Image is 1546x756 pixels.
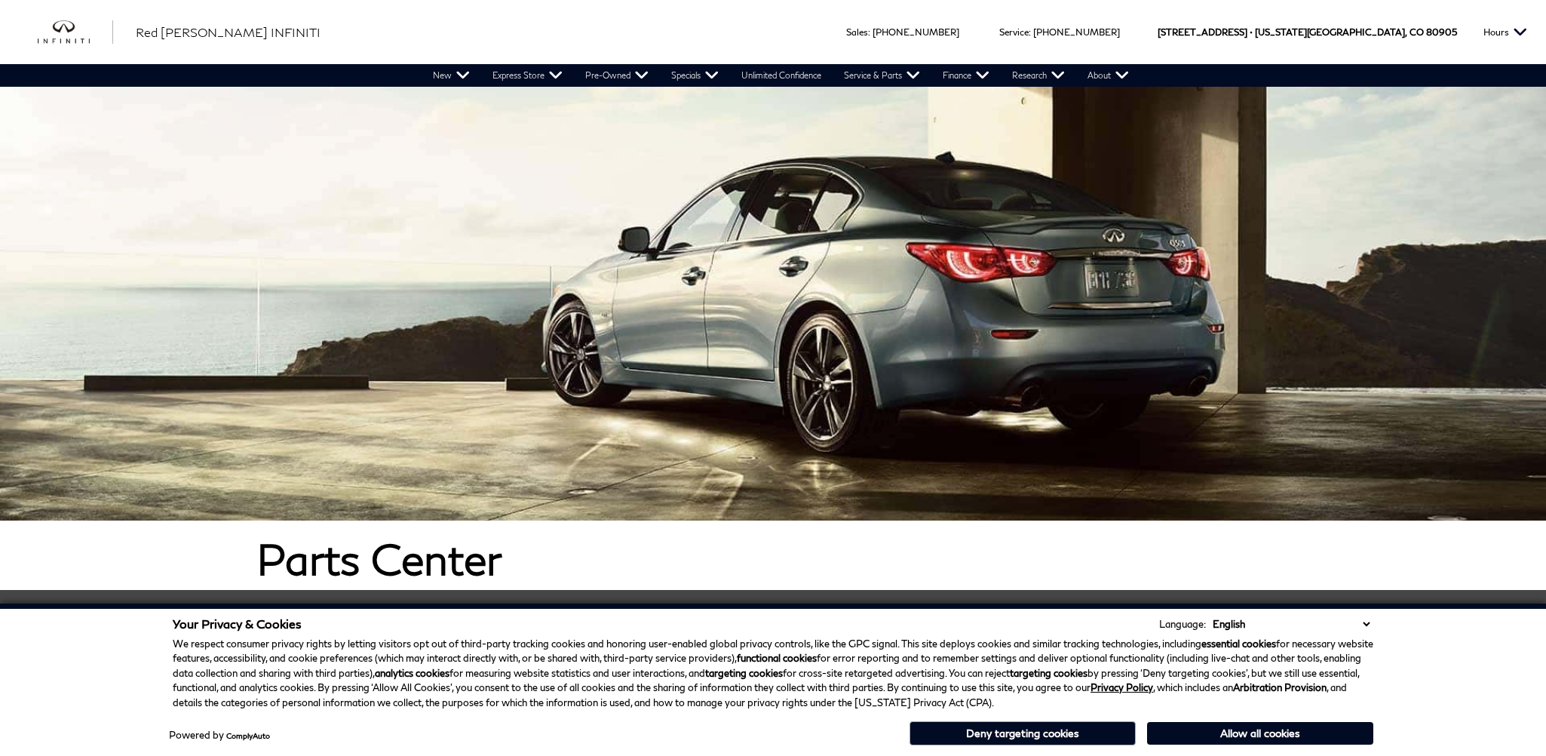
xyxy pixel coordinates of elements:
span: : [868,26,870,38]
a: About [1076,64,1140,87]
strong: analytics cookies [375,667,449,679]
a: Finance [931,64,1001,87]
img: INFINITI [38,20,113,45]
div: Powered by [169,730,270,740]
a: Express Store [481,64,574,87]
a: [PHONE_NUMBER] [1033,26,1120,38]
span: Service [999,26,1029,38]
button: Allow all cookies [1147,722,1373,745]
span: Red [PERSON_NAME] INFINITI [136,25,321,39]
a: Specials [660,64,730,87]
button: Deny targeting cookies [910,721,1136,745]
a: New [422,64,481,87]
a: Unlimited Confidence [730,64,833,87]
div: Language: [1159,619,1206,629]
a: ComplyAuto [226,731,270,740]
span: : [1029,26,1031,38]
span: Sales [846,26,868,38]
strong: targeting cookies [705,667,783,679]
strong: targeting cookies [1010,667,1087,679]
strong: Arbitration Provision [1233,681,1327,693]
a: Privacy Policy [1090,681,1153,693]
a: Pre-Owned [574,64,660,87]
nav: Main Navigation [422,64,1140,87]
a: [PHONE_NUMBER] [873,26,959,38]
span: Your Privacy & Cookies [173,616,302,631]
a: Research [1001,64,1076,87]
h1: Parts Center [256,536,1290,582]
a: Red [PERSON_NAME] INFINITI [136,23,321,41]
strong: essential cookies [1201,638,1276,650]
a: Service & Parts [833,64,931,87]
a: infiniti [38,20,113,45]
strong: functional cookies [737,652,817,664]
p: We respect consumer privacy rights by letting visitors opt out of third-party tracking cookies an... [173,637,1373,711]
select: Language Select [1209,616,1373,632]
a: [STREET_ADDRESS] • [US_STATE][GEOGRAPHIC_DATA], CO 80905 [1158,26,1457,38]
